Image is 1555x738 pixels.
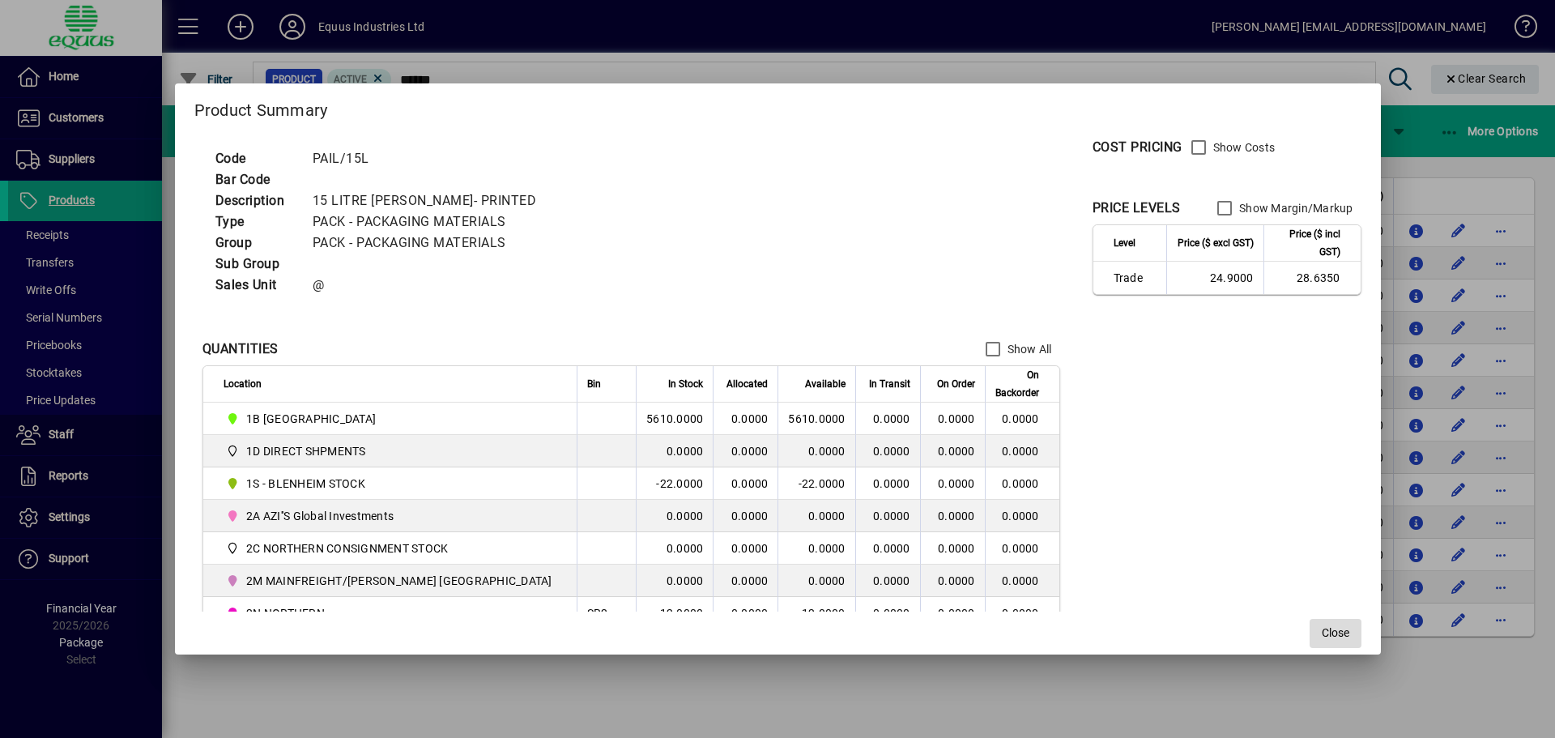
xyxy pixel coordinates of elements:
[873,445,910,458] span: 0.0000
[713,403,777,435] td: 0.0000
[1166,262,1263,294] td: 24.9000
[636,403,713,435] td: 5610.0000
[873,574,910,587] span: 0.0000
[713,532,777,565] td: 0.0000
[246,443,366,459] span: 1D DIRECT SHPMENTS
[995,366,1039,402] span: On Backorder
[713,500,777,532] td: 0.0000
[938,542,975,555] span: 0.0000
[577,597,637,629] td: SR2
[985,500,1059,532] td: 0.0000
[938,607,975,620] span: 0.0000
[207,148,305,169] td: Code
[207,190,305,211] td: Description
[207,232,305,254] td: Group
[636,467,713,500] td: -22.0000
[636,597,713,629] td: -12.0000
[985,435,1059,467] td: 0.0000
[938,574,975,587] span: 0.0000
[938,412,975,425] span: 0.0000
[305,211,556,232] td: PACK - PACKAGING MATERIALS
[207,254,305,275] td: Sub Group
[873,542,910,555] span: 0.0000
[873,477,910,490] span: 0.0000
[246,508,394,524] span: 2A AZI''S Global Investments
[305,190,556,211] td: 15 LITRE [PERSON_NAME]- PRINTED
[224,604,559,623] span: 2N NORTHERN
[713,565,777,597] td: 0.0000
[1263,262,1361,294] td: 28.6350
[1114,234,1135,252] span: Level
[777,500,854,532] td: 0.0000
[777,532,854,565] td: 0.0000
[207,275,305,296] td: Sales Unit
[938,510,975,523] span: 0.0000
[1093,138,1182,157] div: COST PRICING
[726,375,768,393] span: Allocated
[985,597,1059,629] td: 0.0000
[873,412,910,425] span: 0.0000
[985,532,1059,565] td: 0.0000
[175,83,1381,130] h2: Product Summary
[985,467,1059,500] td: 0.0000
[636,435,713,467] td: 0.0000
[937,375,975,393] span: On Order
[668,375,703,393] span: In Stock
[1178,234,1254,252] span: Price ($ excl GST)
[777,403,854,435] td: 5610.0000
[1093,198,1181,218] div: PRICE LEVELS
[224,506,559,526] span: 2A AZI''S Global Investments
[224,375,262,393] span: Location
[224,571,559,591] span: 2M MAINFREIGHT/OWENS AUCKLAND
[777,565,854,597] td: 0.0000
[713,597,777,629] td: 0.0000
[224,442,559,461] span: 1D DIRECT SHPMENTS
[246,411,376,427] span: 1B [GEOGRAPHIC_DATA]
[636,500,713,532] td: 0.0000
[587,375,601,393] span: Bin
[224,539,559,558] span: 2C NORTHERN CONSIGNMENT STOCK
[636,565,713,597] td: 0.0000
[224,409,559,429] span: 1B BLENHEIM
[1210,139,1276,156] label: Show Costs
[224,474,559,493] span: 1S - BLENHEIM STOCK
[869,375,910,393] span: In Transit
[1322,625,1349,642] span: Close
[938,477,975,490] span: 0.0000
[202,339,279,359] div: QUANTITIES
[713,467,777,500] td: 0.0000
[985,403,1059,435] td: 0.0000
[305,232,556,254] td: PACK - PACKAGING MATERIALS
[246,605,325,621] span: 2N NORTHERN
[938,445,975,458] span: 0.0000
[207,211,305,232] td: Type
[207,169,305,190] td: Bar Code
[305,148,556,169] td: PAIL/15L
[1274,225,1340,261] span: Price ($ incl GST)
[246,573,552,589] span: 2M MAINFREIGHT/[PERSON_NAME] [GEOGRAPHIC_DATA]
[713,435,777,467] td: 0.0000
[805,375,846,393] span: Available
[246,476,365,492] span: 1S - BLENHEIM STOCK
[636,532,713,565] td: 0.0000
[777,467,854,500] td: -22.0000
[777,597,854,629] td: -12.0000
[873,607,910,620] span: 0.0000
[985,565,1059,597] td: 0.0000
[246,540,448,557] span: 2C NORTHERN CONSIGNMENT STOCK
[1310,619,1361,648] button: Close
[1004,341,1052,357] label: Show All
[777,435,854,467] td: 0.0000
[873,510,910,523] span: 0.0000
[1114,270,1157,286] span: Trade
[305,275,556,296] td: @
[1236,200,1353,216] label: Show Margin/Markup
